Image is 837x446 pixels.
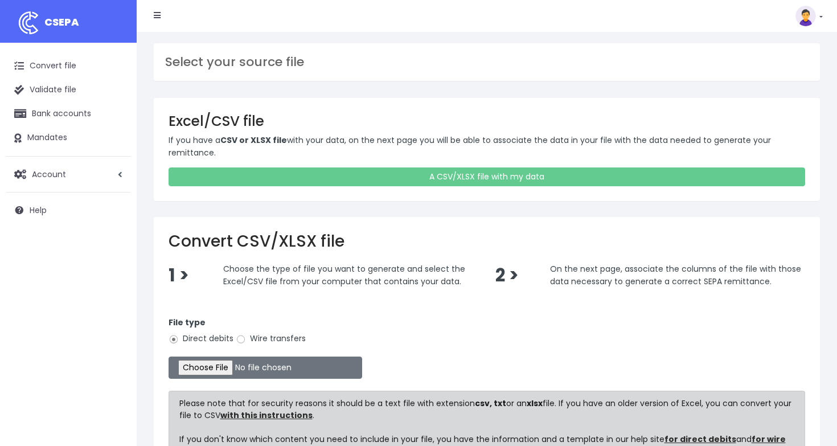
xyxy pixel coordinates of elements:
[795,6,816,26] img: profile
[6,162,131,186] a: Account
[6,126,131,150] a: Mandates
[6,102,131,126] a: Bank accounts
[527,398,543,409] strong: xlsx
[220,134,287,146] strong: CSV or XLSX file
[495,263,519,288] span: 2 >
[32,168,66,179] span: Account
[165,55,809,69] h3: Select your source file
[550,263,801,287] span: On the next page, associate the columns of the file with those data necessary to generate a corre...
[169,113,805,129] h3: Excel/CSV file
[169,333,233,345] label: Direct debits
[14,9,43,37] img: logo
[30,204,47,215] span: Help
[236,333,306,345] label: Wire transfers
[169,167,805,186] a: A CSV/XLSX file with my data
[223,263,465,287] span: Choose the type of file you want to generate and select the Excel/CSV file from your computer tha...
[6,78,131,102] a: Validate file
[44,15,79,29] span: CSEPA
[220,410,313,421] a: with this instructions
[475,398,506,409] strong: csv, txt
[169,263,189,288] span: 1 >
[169,232,805,251] h2: Convert CSV/XLSX file
[6,54,131,78] a: Convert file
[664,433,736,445] a: for direct debits
[169,317,206,328] strong: File type
[6,198,131,222] a: Help
[169,134,805,159] p: If you have a with your data, on the next page you will be able to associate the data in your fil...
